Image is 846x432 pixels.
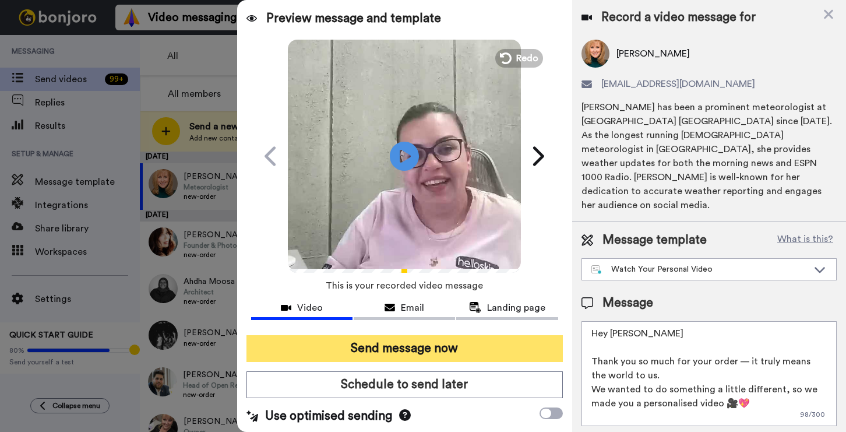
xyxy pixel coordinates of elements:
[774,231,837,249] button: What is this?
[601,77,755,91] span: [EMAIL_ADDRESS][DOMAIN_NAME]
[591,265,602,275] img: nextgen-template.svg
[297,301,323,315] span: Video
[602,294,653,312] span: Message
[581,321,837,426] textarea: Hey [PERSON_NAME] Thank you so much for your order — it truly means the world to us. We wanted to...
[602,231,707,249] span: Message template
[591,264,808,275] div: Watch Your Personal Video
[246,371,563,398] button: Schedule to send later
[265,408,392,425] span: Use optimised sending
[246,335,563,362] button: Send message now
[581,100,837,212] div: [PERSON_NAME] has been a prominent meteorologist at [GEOGRAPHIC_DATA] [GEOGRAPHIC_DATA] since [DA...
[401,301,424,315] span: Email
[326,273,483,298] span: This is your recorded video message
[487,301,545,315] span: Landing page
